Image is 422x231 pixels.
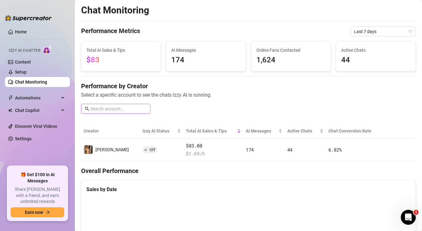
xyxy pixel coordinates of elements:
[246,147,254,153] span: 174
[328,147,342,153] span: 6.82 %
[287,147,293,153] span: 44
[81,82,416,90] h4: Performance by Creator
[15,93,59,103] span: Automations
[95,147,129,152] span: [PERSON_NAME]
[11,207,64,217] button: Earn nowarrow-right
[246,128,277,134] span: AI Messages
[143,128,176,134] span: Izzy AI Status
[46,210,50,214] span: arrow-right
[287,128,318,134] span: Active Chats
[341,47,410,54] span: Active Chats
[15,70,27,75] a: Setup
[81,91,416,99] span: Select a specific account to see the chats Izzy AI is running.
[171,54,240,66] span: 174
[15,124,57,129] a: Discover Viral Videos
[186,150,241,157] span: $ 1.69 /h
[409,30,412,33] span: calendar
[25,210,43,215] span: Earn now
[81,4,149,16] h2: Chat Monitoring
[186,128,236,134] span: Total AI Sales & Tips
[90,105,147,112] input: Search account...
[243,124,285,138] th: AI Messages
[256,54,326,66] span: 1,624
[11,186,64,205] span: Share [PERSON_NAME] with a friend, and earn unlimited rewards
[81,26,140,36] h4: Performance Metrics
[183,124,243,138] th: Total AI Sales & Tips
[81,124,140,138] th: Creator
[84,145,93,154] img: Karlea
[43,45,52,54] img: AI Chatter
[86,55,99,64] span: $83
[326,124,382,138] th: Chat Conversion Rate
[86,47,156,54] span: Total AI Sales & Tips
[9,48,40,54] span: Izzy AI Chatter
[140,124,183,138] th: Izzy AI Status
[5,15,52,21] img: logo-BBDzfeDw.svg
[149,147,155,152] span: Off
[85,107,89,111] span: search
[15,60,31,65] a: Content
[11,172,64,184] span: 🎁 Get $100 in AI Messages
[81,166,416,175] h4: Overall Performance
[171,47,240,54] span: AI Messages
[256,47,326,54] span: Online Fans Contacted
[15,105,59,115] span: Chat Copilot
[186,142,241,150] span: $83.00
[341,54,410,66] span: 44
[8,95,13,100] span: thunderbolt
[354,27,412,36] span: Last 7 days
[8,108,12,113] img: Chat Copilot
[414,210,419,215] span: 1
[285,124,326,138] th: Active Chats
[86,185,410,193] div: Sales by Date
[15,29,27,34] a: Home
[15,79,47,84] a: Chat Monitoring
[401,210,416,225] iframe: Intercom live chat
[15,136,32,141] a: Settings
